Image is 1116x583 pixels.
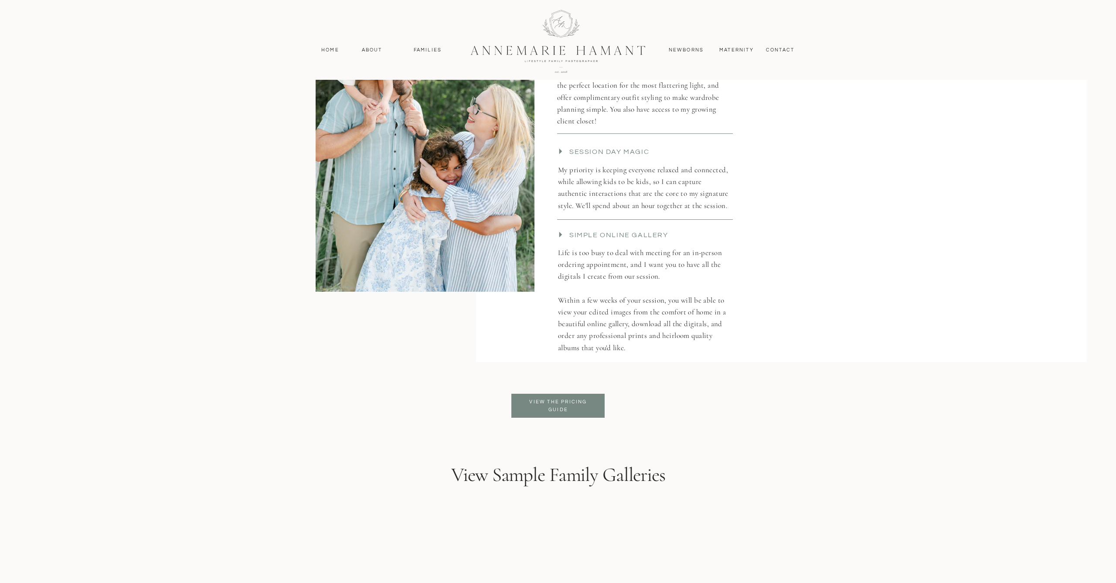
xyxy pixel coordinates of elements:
[665,46,707,54] a: Newborns
[401,463,715,491] h3: View Sample Family Galleries
[558,247,730,356] p: Life is too busy to deal with meeting for an in-person ordering appointment, and I want you to ha...
[523,398,594,414] a: View the pricing guide
[569,147,725,162] h3: Session day magic
[317,46,343,54] a: Home
[408,46,447,54] a: Families
[359,46,384,54] a: About
[761,46,799,54] a: contact
[557,56,728,127] p: Booking your session is as easy as paying a deposit to reserve a space on my calendar. I take car...
[558,164,731,213] p: My priority is keeping everyone relaxed and connected, while allowing kids to be kids, so I can c...
[569,230,737,245] h3: Simple Online Gallery
[719,46,753,54] a: MAternity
